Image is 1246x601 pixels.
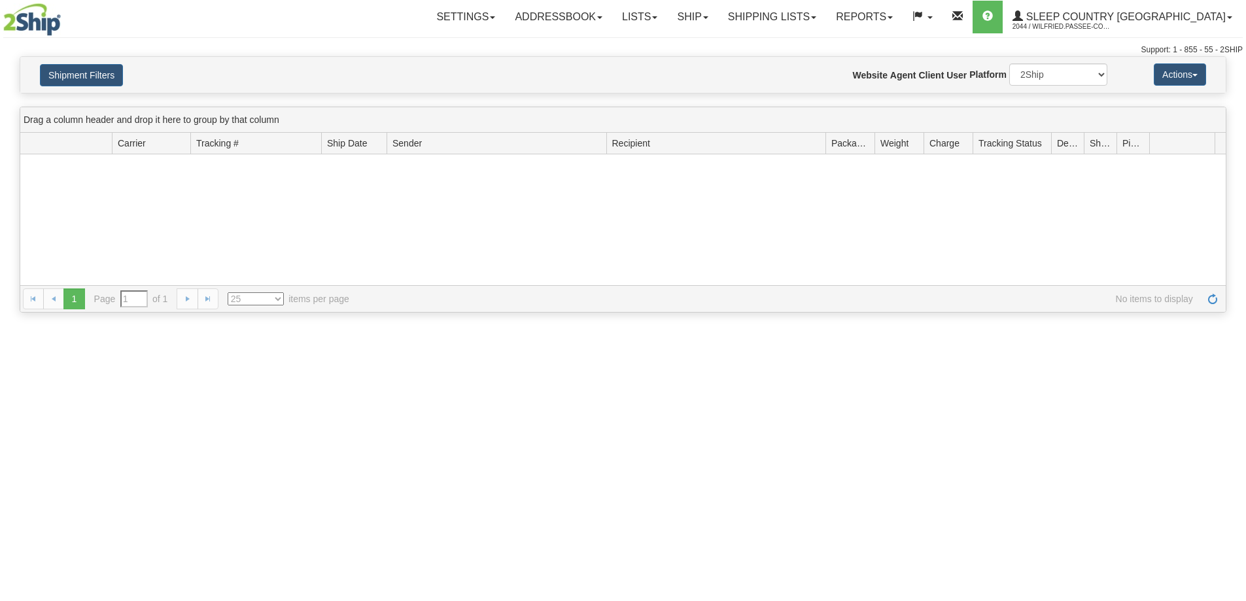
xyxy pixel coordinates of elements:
[880,137,909,150] span: Weight
[612,137,650,150] span: Recipient
[505,1,612,33] a: Addressbook
[1023,11,1226,22] span: Sleep Country [GEOGRAPHIC_DATA]
[718,1,826,33] a: Shipping lists
[392,137,422,150] span: Sender
[612,1,667,33] a: Lists
[918,69,944,82] label: Client
[1122,137,1144,150] span: Pickup Status
[368,292,1193,305] span: No items to display
[1003,1,1242,33] a: Sleep Country [GEOGRAPHIC_DATA] 2044 / Wilfried.Passee-Coutrin
[40,64,123,86] button: Shipment Filters
[20,107,1226,133] div: grid grouping header
[63,288,84,309] span: 1
[1154,63,1206,86] button: Actions
[94,290,168,307] span: Page of 1
[969,68,1007,81] label: Platform
[826,1,903,33] a: Reports
[3,3,61,36] img: logo2044.jpg
[946,69,967,82] label: User
[1012,20,1111,33] span: 2044 / Wilfried.Passee-Coutrin
[3,44,1243,56] div: Support: 1 - 855 - 55 - 2SHIP
[1090,137,1111,150] span: Shipment Issues
[929,137,960,150] span: Charge
[1202,288,1223,309] a: Refresh
[831,137,869,150] span: Packages
[853,69,888,82] label: Website
[196,137,239,150] span: Tracking #
[426,1,505,33] a: Settings
[228,292,349,305] span: items per page
[118,137,146,150] span: Carrier
[890,69,916,82] label: Agent
[978,137,1042,150] span: Tracking Status
[1057,137,1079,150] span: Delivery Status
[667,1,718,33] a: Ship
[327,137,367,150] span: Ship Date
